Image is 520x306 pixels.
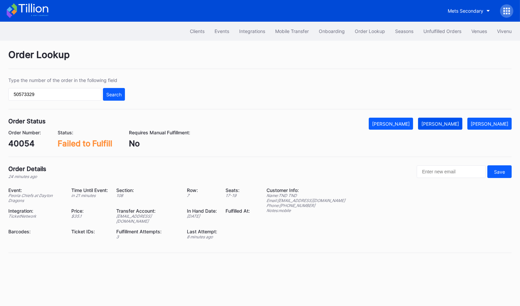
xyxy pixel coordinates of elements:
div: Fulfillment Attempts: [117,229,179,234]
div: Status: [58,130,112,135]
button: [PERSON_NAME] [369,118,413,130]
button: Mobile Transfer [270,25,314,37]
div: Customer Info: [266,187,345,193]
button: Clients [185,25,210,37]
div: No [129,139,190,148]
button: Venues [466,25,492,37]
div: Save [494,169,505,175]
div: Row: [187,187,217,193]
button: Onboarding [314,25,350,37]
div: Event: [8,187,63,193]
div: [PERSON_NAME] [372,121,410,127]
button: Save [487,165,512,178]
div: Mets Secondary [448,8,483,14]
div: Notes: mobile [266,208,345,213]
div: Seasons [395,28,413,34]
div: [PERSON_NAME] [471,121,508,127]
div: Clients [190,28,205,34]
button: Events [210,25,234,37]
div: In Hand Date: [187,208,217,214]
div: Ticket IDs: [72,229,108,234]
div: Order Lookup [8,49,512,69]
div: 24 minutes ago [8,174,46,179]
div: Barcodes: [8,229,63,234]
div: Unfulfilled Orders [423,28,461,34]
button: Integrations [234,25,270,37]
div: Email: [EMAIL_ADDRESS][DOMAIN_NAME] [266,198,345,203]
input: Enter new email [417,165,486,178]
div: [DATE] [187,214,217,219]
button: Order Lookup [350,25,390,37]
div: Integration: [8,208,63,214]
button: Mets Secondary [443,5,495,17]
div: Venues [471,28,487,34]
div: 40054 [8,139,41,148]
button: Seasons [390,25,418,37]
div: [EMAIL_ADDRESS][DOMAIN_NAME] [117,214,179,224]
div: 17 - 19 [226,193,250,198]
div: Peoria Chiefs at Dayton Dragons [8,193,63,203]
div: [PERSON_NAME] [421,121,459,127]
div: 7 [187,193,217,198]
div: Requires Manual Fulfillment: [129,130,190,135]
div: Type the number of the order in the following field [8,77,125,83]
div: Vivenu [497,28,512,34]
div: Price: [72,208,108,214]
button: Search [103,88,125,101]
button: Unfulfilled Orders [418,25,466,37]
div: Search [106,92,122,97]
button: [PERSON_NAME] [418,118,462,130]
div: Order Status [8,118,46,125]
div: Onboarding [319,28,345,34]
div: Integrations [239,28,265,34]
div: Time Until Event: [72,187,108,193]
div: Transfer Account: [117,208,179,214]
div: Failed to Fulfill [58,139,112,148]
div: 8 minutes ago [187,234,217,239]
div: Section: [117,187,179,193]
div: Last Attempt: [187,229,217,234]
div: Order Details [8,165,46,172]
div: 3 [117,234,179,239]
div: Phone: [PHONE_NUMBER] [266,203,345,208]
div: Fulfilled At: [226,208,250,214]
div: Mobile Transfer [275,28,309,34]
div: Name: TND TND [266,193,345,198]
button: Vivenu [492,25,517,37]
div: Events [215,28,229,34]
div: Order Lookup [355,28,385,34]
div: Seats: [226,187,250,193]
div: TicketNetwork [8,214,63,219]
div: 108 [117,193,179,198]
input: GT59662 [8,88,101,101]
div: Order Number: [8,130,41,135]
div: in 21 minutes [72,193,108,198]
button: [PERSON_NAME] [467,118,512,130]
div: $ 35.1 [72,214,108,219]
